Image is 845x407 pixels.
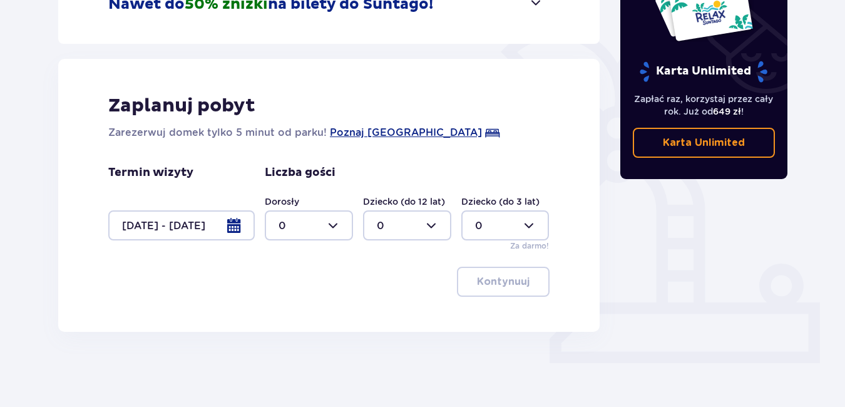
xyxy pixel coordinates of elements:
button: Kontynuuj [457,267,550,297]
p: Karta Unlimited [663,136,745,150]
p: Termin wizyty [108,165,193,180]
label: Dziecko (do 12 lat) [363,195,445,208]
span: 649 zł [713,106,741,116]
p: Zarezerwuj domek tylko 5 minut od parku! [108,125,327,140]
p: Liczba gości [265,165,335,180]
label: Dorosły [265,195,299,208]
p: Karta Unlimited [638,61,769,83]
p: Kontynuuj [477,275,530,289]
label: Dziecko (do 3 lat) [461,195,540,208]
a: Poznaj [GEOGRAPHIC_DATA] [330,125,482,140]
p: Zaplanuj pobyt [108,94,255,118]
a: Karta Unlimited [633,128,776,158]
p: Za darmo! [510,240,549,252]
p: Zapłać raz, korzystaj przez cały rok. Już od ! [633,93,776,118]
